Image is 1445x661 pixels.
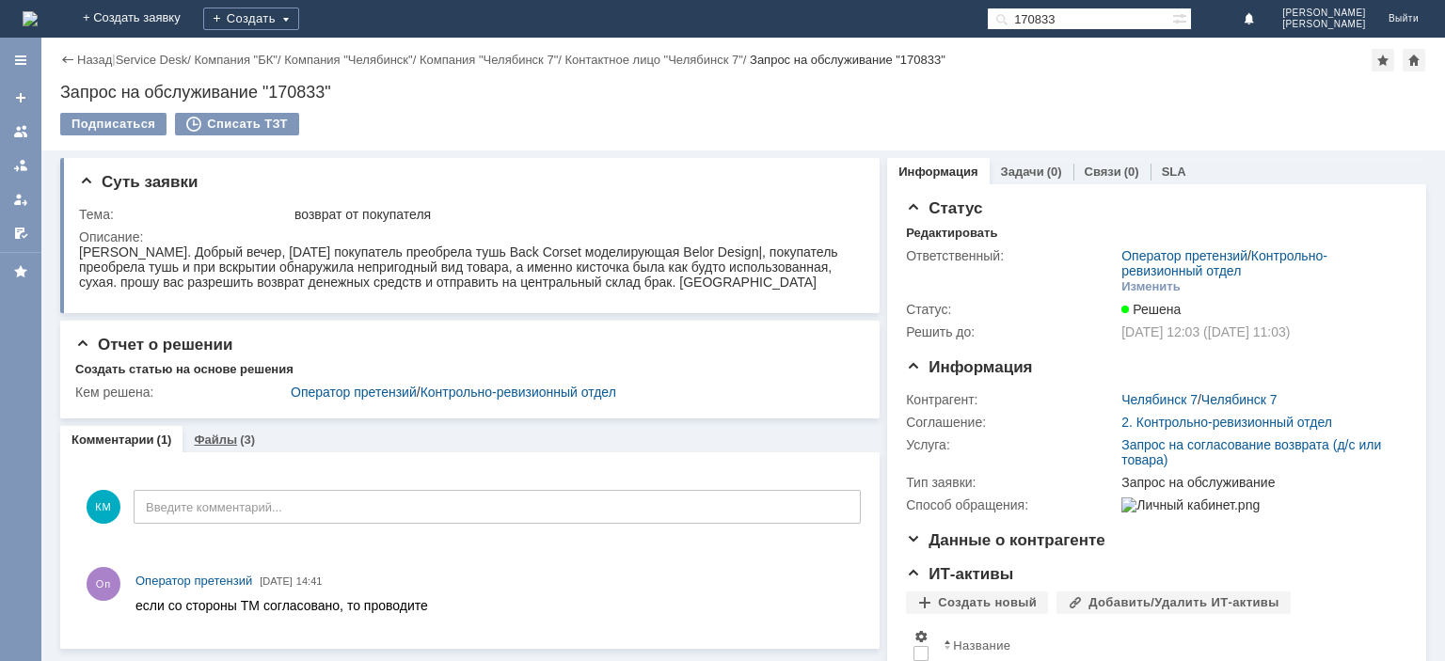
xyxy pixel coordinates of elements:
[194,433,237,447] a: Файлы
[906,199,982,217] span: Статус
[296,575,323,587] span: 14:41
[1001,165,1044,179] a: Задачи
[565,53,751,67] div: /
[1121,437,1381,467] a: Запрос на согласование возврата (д/с или товара)
[157,433,172,447] div: (1)
[1121,415,1332,430] a: 2. Контрольно-ревизионный отдел
[898,165,977,179] a: Информация
[79,229,857,244] div: Описание:
[1121,248,1398,278] div: /
[194,53,284,67] div: /
[420,53,565,67] div: /
[1403,49,1425,71] div: Сделать домашней страницей
[75,385,287,400] div: Кем решена:
[23,11,38,26] a: Перейти на домашнюю страницу
[906,531,1105,549] span: Данные о контрагенте
[906,358,1032,376] span: Информация
[1282,19,1366,30] span: [PERSON_NAME]
[116,53,195,67] div: /
[1162,165,1186,179] a: SLA
[1201,392,1278,407] a: Челябинск 7
[1047,165,1062,179] div: (0)
[1124,165,1139,179] div: (0)
[6,150,36,181] a: Заявки в моей ответственности
[1121,248,1247,263] a: Оператор претензий
[906,437,1118,452] div: Услуга:
[79,207,291,222] div: Тема:
[23,11,38,26] img: logo
[6,83,36,113] a: Создать заявку
[420,53,558,67] a: Компания "Челябинск 7"
[1121,392,1277,407] div: /
[291,385,417,400] a: Оператор претензий
[906,248,1118,263] div: Ответственный:
[6,218,36,248] a: Мои согласования
[1372,49,1394,71] div: Добавить в избранное
[77,53,112,67] a: Назад
[906,415,1118,430] div: Соглашение:
[421,385,616,400] a: Контрольно-ревизионный отдел
[1121,279,1181,294] div: Изменить
[913,629,929,644] span: Настройки
[135,572,252,590] a: Оператор претензий
[1121,475,1398,490] div: Запрос на обслуживание
[112,52,115,66] div: |
[1121,248,1327,278] a: Контрольно-ревизионный отдел
[906,565,1013,583] span: ИТ-активы
[291,385,853,400] div: /
[1121,302,1181,317] span: Решена
[1282,8,1366,19] span: [PERSON_NAME]
[60,83,1426,102] div: Запрос на обслуживание "170833"
[116,53,188,67] a: Service Desk
[906,475,1118,490] div: Тип заявки:
[87,490,120,524] span: КМ
[79,173,198,191] span: Суть заявки
[1121,324,1290,339] span: [DATE] 12:03 ([DATE] 11:03)
[284,53,420,67] div: /
[1172,8,1191,26] span: Расширенный поиск
[906,392,1118,407] div: Контрагент:
[240,433,255,447] div: (3)
[1121,497,1260,512] img: Личный кабинет.png
[953,638,1010,653] div: Название
[6,184,36,214] a: Мои заявки
[565,53,743,67] a: Контактное лицо "Челябинск 7"
[6,117,36,147] a: Заявки на командах
[284,53,413,67] a: Компания "Челябинск"
[194,53,277,67] a: Компания "БК"
[294,207,853,222] div: возврат от покупателя
[1085,165,1121,179] a: Связи
[906,497,1118,512] div: Способ обращения:
[135,574,252,588] span: Оператор претензий
[71,433,154,447] a: Комментарии
[906,302,1118,317] div: Статус:
[75,362,294,377] div: Создать статью на основе решения
[75,336,232,354] span: Отчет о решении
[203,8,299,30] div: Создать
[260,575,293,587] span: [DATE]
[750,53,945,67] div: Запрос на обслуживание "170833"
[906,324,1118,339] div: Решить до:
[906,226,997,241] div: Редактировать
[1121,392,1198,407] a: Челябинск 7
